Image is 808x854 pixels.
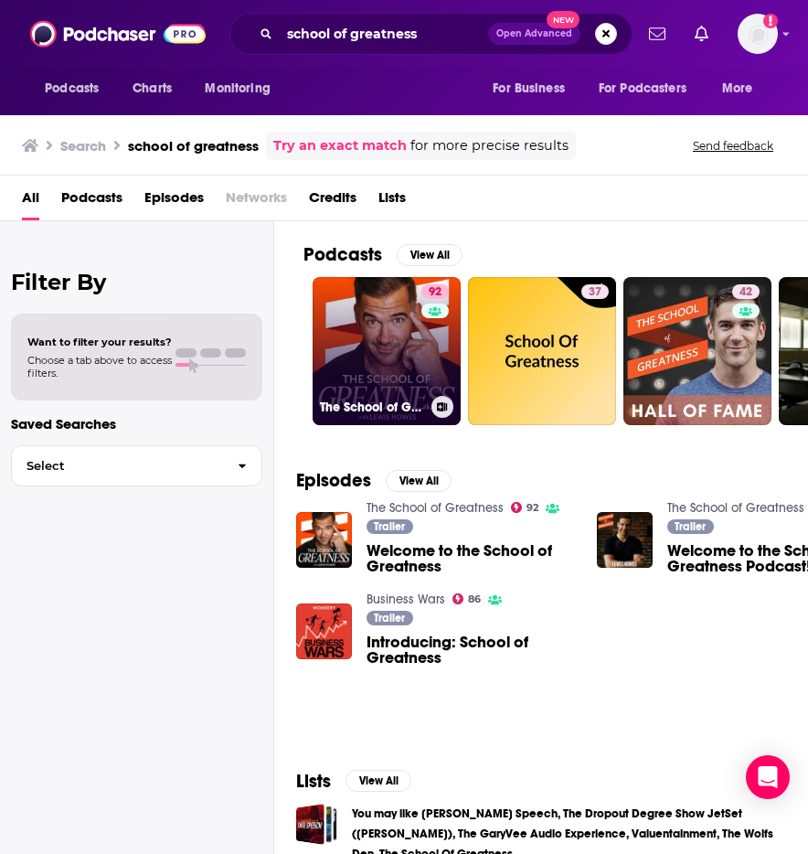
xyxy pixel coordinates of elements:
[452,593,482,604] a: 86
[205,76,270,101] span: Monitoring
[687,138,779,154] button: Send feedback
[367,592,445,607] a: Business Wars
[511,502,539,513] a: 92
[493,76,565,101] span: For Business
[367,635,575,666] a: Introducing: School of Greatness
[133,76,172,101] span: Charts
[303,243,462,266] a: PodcastsView All
[581,284,609,299] a: 37
[61,183,122,220] a: Podcasts
[296,770,331,793] h2: Lists
[589,283,601,302] span: 37
[732,284,760,299] a: 42
[709,71,776,106] button: open menu
[675,521,706,532] span: Trailer
[738,14,778,54] span: Logged in as autumncomm
[746,755,790,799] div: Open Intercom Messenger
[30,16,206,51] img: Podchaser - Follow, Share and Rate Podcasts
[421,284,449,299] a: 92
[296,770,411,793] a: ListsView All
[229,13,633,55] div: Search podcasts, credits, & more...
[128,137,259,155] h3: school of greatness
[27,336,172,348] span: Want to filter your results?
[378,183,406,220] a: Lists
[144,183,204,220] a: Episodes
[27,354,172,379] span: Choose a tab above to access filters.
[739,283,752,302] span: 42
[11,415,262,432] p: Saved Searches
[468,277,616,425] a: 37
[599,76,686,101] span: For Podcasters
[547,11,579,28] span: New
[192,71,293,106] button: open menu
[226,183,287,220] span: Networks
[587,71,713,106] button: open menu
[429,283,441,302] span: 92
[280,19,488,48] input: Search podcasts, credits, & more...
[738,14,778,54] img: User Profile
[367,500,504,516] a: The School of Greatness
[480,71,588,106] button: open menu
[374,521,405,532] span: Trailer
[367,543,575,574] a: Welcome to the School of Greatness
[722,76,753,101] span: More
[121,71,183,106] a: Charts
[526,504,538,512] span: 92
[597,512,653,568] img: Welcome to the School of Greatness Podcast!
[60,137,106,155] h3: Search
[386,470,452,492] button: View All
[12,460,223,472] span: Select
[303,243,382,266] h2: Podcasts
[320,400,424,415] h3: The School of Greatness
[22,183,39,220] a: All
[296,512,352,568] img: Welcome to the School of Greatness
[346,770,411,792] button: View All
[11,445,262,486] button: Select
[273,135,407,156] a: Try an exact match
[623,277,771,425] a: 42
[313,277,461,425] a: 92The School of Greatness
[738,14,778,54] button: Show profile menu
[45,76,99,101] span: Podcasts
[296,603,352,659] img: Introducing: School of Greatness
[296,469,452,492] a: EpisodesView All
[687,18,716,49] a: Show notifications dropdown
[642,18,673,49] a: Show notifications dropdown
[309,183,356,220] a: Credits
[410,135,569,156] span: for more precise results
[667,500,804,516] a: The School of Greatness
[763,14,778,28] svg: Add a profile image
[496,29,572,38] span: Open Advanced
[296,804,337,845] a: You may like Tate Speech, The Dropout Degree Show JetSet (Josh King Madrid), The GaryVee Audio Ex...
[397,244,462,266] button: View All
[468,595,481,603] span: 86
[11,269,262,295] h2: Filter By
[32,71,122,106] button: open menu
[374,613,405,624] span: Trailer
[296,469,371,492] h2: Episodes
[488,23,580,45] button: Open AdvancedNew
